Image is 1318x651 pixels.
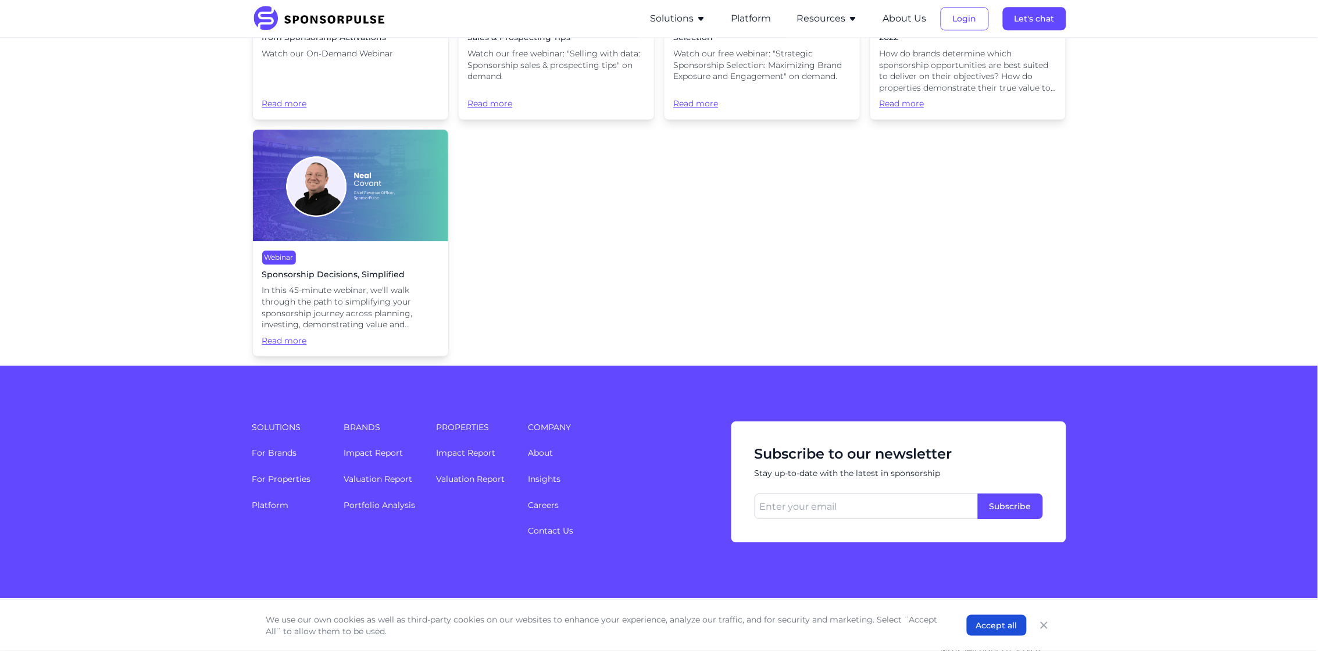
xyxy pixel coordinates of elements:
iframe: Chat Widget [1260,595,1318,651]
a: Contact Us [528,525,573,536]
p: We use our own cookies as well as third-party cookies on our websites to enhance your experience,... [266,614,944,637]
a: Impact Report [344,448,403,458]
span: Watch our free webinar: "Selling with data: Sponsorship sales & prospecting tips" on demand. [468,48,645,83]
button: About Us [883,12,927,26]
a: Platform [731,13,771,24]
span: Read more [262,335,439,347]
button: Platform [731,12,771,26]
a: For Brands [252,448,297,458]
a: Careers [528,500,559,510]
a: Platform [252,500,289,510]
span: Read more [262,65,439,110]
button: Resources [797,12,858,26]
span: Sponsorship Decisions, Simplified [262,269,439,281]
a: WebinarSponsorship Decisions, SimplifiedIn this 45-minute webinar, we'll walk through the path to... [252,129,449,357]
button: Let's chat [1003,7,1066,30]
img: SponsorPulse [252,6,394,31]
span: How do brands determine which sponsorship opportunities are best suited to deliver on their objec... [880,48,1056,94]
span: Watch our On-Demand Webinar [262,48,439,60]
a: Valuation Report [344,474,413,484]
a: Valuation Report [436,474,505,484]
a: Impact Report [436,448,495,458]
a: Insights [528,474,560,484]
span: Read more [674,87,851,110]
button: Login [941,7,989,30]
a: Let's chat [1003,13,1066,24]
span: Read more [880,98,1056,110]
span: Watch our free webinar: "Strategic Sponsorship Selection: Maximizing Brand Exposure and Engagemen... [674,48,851,83]
span: Stay up-to-date with the latest in sponsorship [755,468,1043,480]
span: Subscribe to our newsletter [755,445,1043,463]
a: Portfolio Analysis [344,500,416,510]
a: Login [941,13,989,24]
span: In this 45-minute webinar, we'll walk through the path to simplifying your sponsorship journey ac... [262,285,439,330]
div: Webinar [262,251,296,264]
a: About Us [883,13,927,24]
button: Solutions [651,12,706,26]
input: Enter your email [755,493,978,519]
span: Properties [436,421,514,433]
a: About [528,448,553,458]
span: Read more [468,87,645,110]
button: Accept all [967,615,1027,636]
button: Subscribe [978,493,1043,519]
button: Close [1036,617,1052,634]
span: Company [528,421,698,433]
span: Brands [344,421,422,433]
a: For Properties [252,474,311,484]
span: Solutions [252,421,330,433]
